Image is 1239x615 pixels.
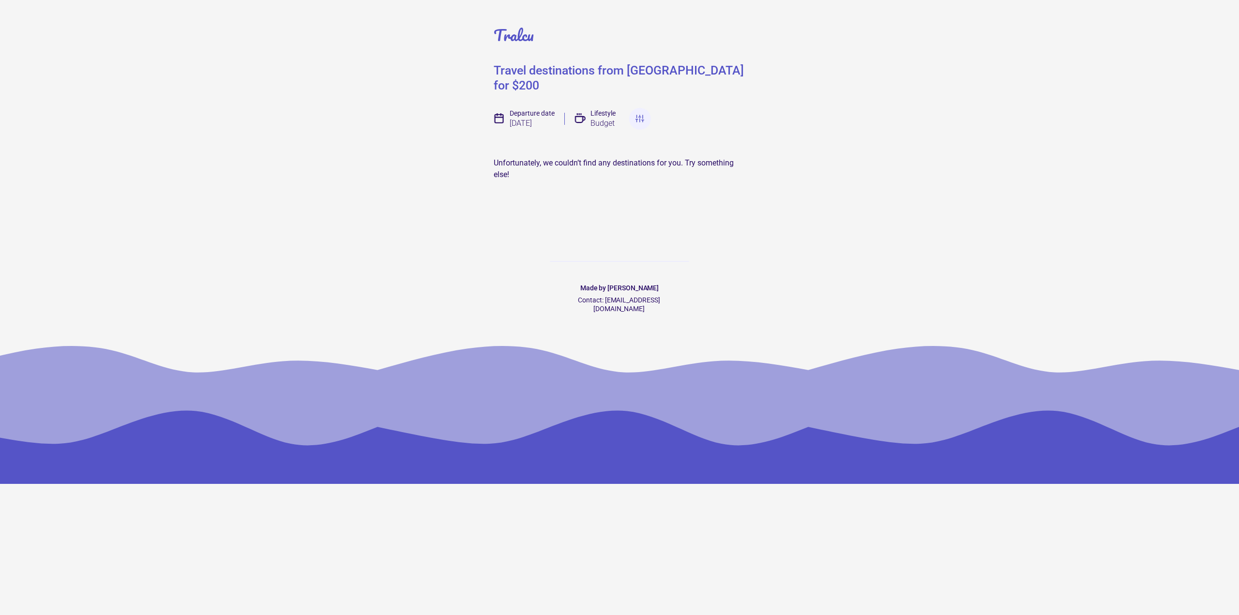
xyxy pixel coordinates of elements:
[590,120,615,127] div: Budget
[494,157,745,180] p: Unfortunately, we couldn’t find any destinations for you. Try something else!
[494,24,534,46] a: Tralcu
[566,296,672,314] div: Contact: [EMAIL_ADDRESS][DOMAIN_NAME]
[494,63,745,93] div: Travel destinations from [GEOGRAPHIC_DATA] for $200
[510,110,555,117] div: Departure date
[590,110,616,117] div: Lifestyle
[566,285,673,291] div: Made by [PERSON_NAME]
[510,120,532,127] div: [DATE]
